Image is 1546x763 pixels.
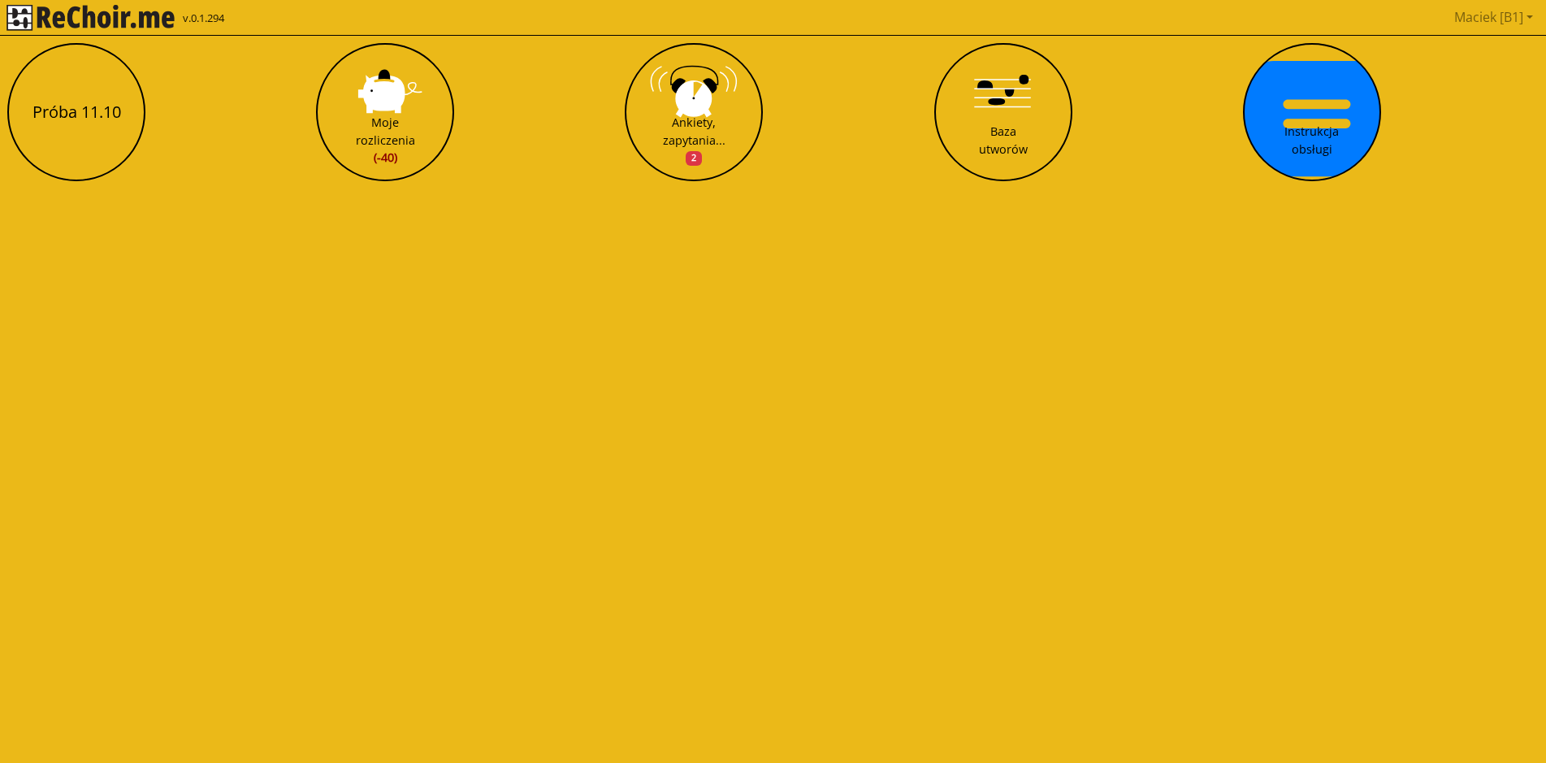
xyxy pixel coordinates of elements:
[316,43,454,181] button: Moje rozliczenia(-40)
[663,114,725,167] div: Ankiety, zapytania...
[1448,1,1540,33] a: Maciek [B1]
[1284,123,1339,158] div: Instrukcja obsługi
[356,114,415,167] div: Moje rozliczenia
[356,149,415,167] span: (-40)
[934,43,1072,181] button: Baza utworów
[625,43,763,181] button: Ankiety, zapytania...2
[7,43,145,181] button: Próba 11.10
[6,5,175,31] img: rekłajer mi
[686,151,702,166] span: 2
[979,123,1028,158] div: Baza utworów
[183,11,224,27] span: v.0.1.294
[1243,43,1381,181] button: Instrukcja obsługi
